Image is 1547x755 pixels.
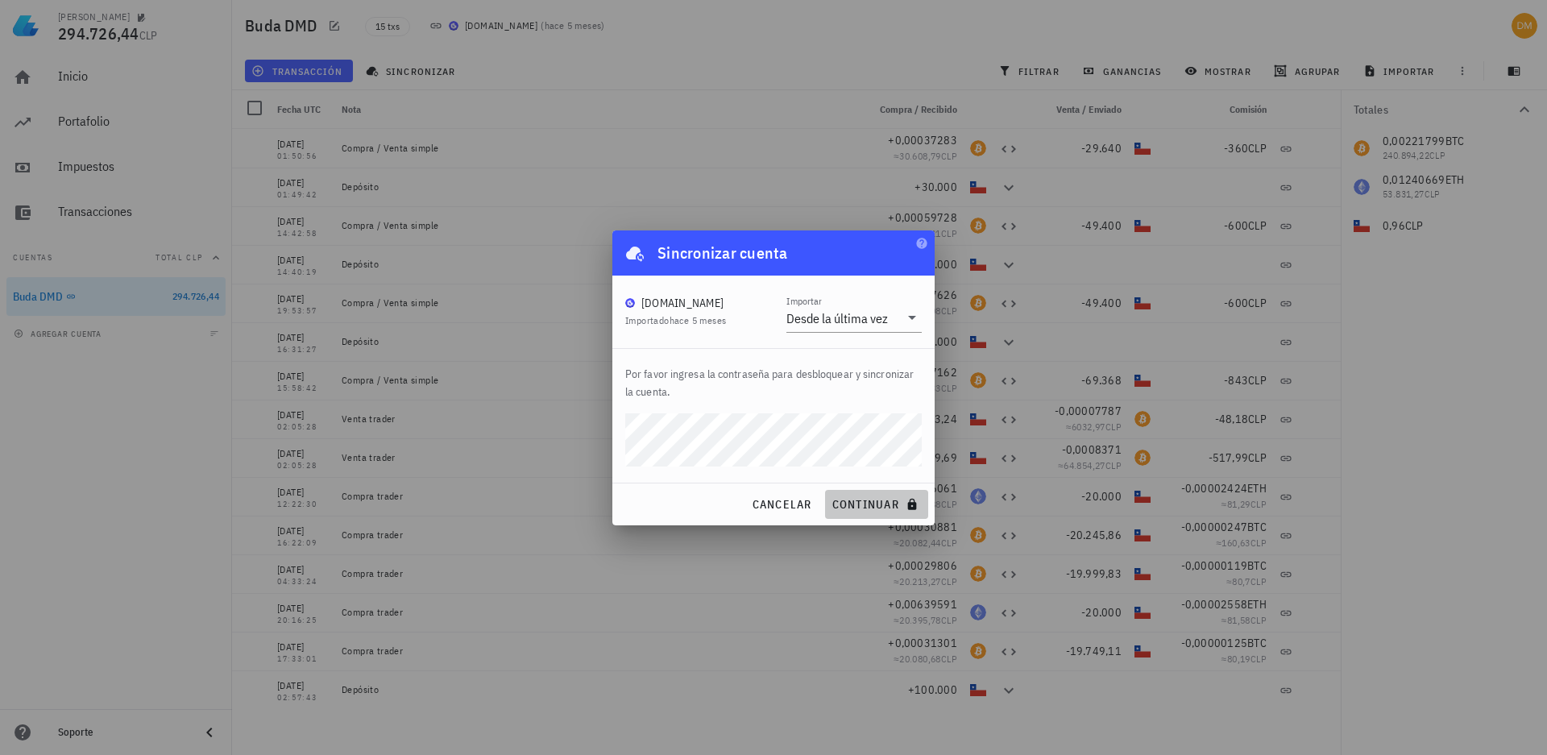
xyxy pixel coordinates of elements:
[625,314,726,326] span: Importado
[786,295,822,307] label: Importar
[744,490,818,519] button: cancelar
[625,365,922,400] p: Por favor ingresa la contraseña para desbloquear y sincronizar la cuenta.
[751,497,811,512] span: cancelar
[825,490,928,519] button: continuar
[786,310,888,326] div: Desde la última vez
[641,295,724,311] div: [DOMAIN_NAME]
[786,305,922,332] div: ImportarDesde la última vez
[670,314,727,326] span: hace 5 meses
[832,497,922,512] span: continuar
[657,240,788,266] div: Sincronizar cuenta
[625,298,635,308] img: BudaPuntoCom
